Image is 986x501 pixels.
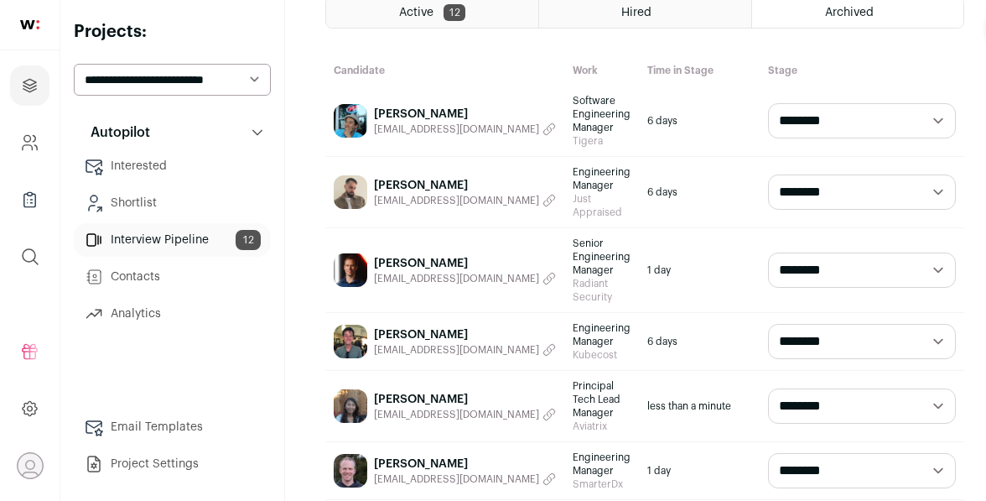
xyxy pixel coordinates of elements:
[74,223,271,257] a: Interview Pipeline12
[374,194,556,207] button: [EMAIL_ADDRESS][DOMAIN_NAME]
[74,410,271,444] a: Email Templates
[334,454,367,488] img: fb3ec5c0cdb821ead6f74b408995337ca274435c7b298309805780cae430094f
[760,55,964,86] div: Stage
[825,7,874,18] span: Archived
[374,272,556,285] button: [EMAIL_ADDRESS][DOMAIN_NAME]
[74,20,271,44] h2: Projects:
[573,192,631,219] span: Just Appraised
[374,456,556,472] a: [PERSON_NAME]
[374,326,556,343] a: [PERSON_NAME]
[80,123,150,143] p: Autopilot
[74,149,271,183] a: Interested
[74,116,271,149] button: Autopilot
[10,180,49,220] a: Company Lists
[374,408,556,421] button: [EMAIL_ADDRESS][DOMAIN_NAME]
[573,379,631,420] span: Principal Tech Lead Manager
[10,123,49,163] a: Company and ATS Settings
[374,106,556,123] a: [PERSON_NAME]
[74,297,271,331] a: Analytics
[639,157,760,227] div: 6 days
[374,177,556,194] a: [PERSON_NAME]
[573,94,631,134] span: Software Engineering Manager
[334,325,367,358] img: 518a552ea2b1ee0dedf02d358aae7bc4b5206071df53df3a0d2ed8e21113910e
[374,343,539,357] span: [EMAIL_ADDRESS][DOMAIN_NAME]
[334,253,367,287] img: 554f18140c88eb3a8013d14b3a1b8394548907b2c86a281a60b305bffd4849e3.jpg
[444,4,465,21] span: 12
[639,313,760,370] div: 6 days
[374,194,539,207] span: [EMAIL_ADDRESS][DOMAIN_NAME]
[74,186,271,220] a: Shortlist
[573,277,631,304] span: Radiant Security
[74,260,271,294] a: Contacts
[374,472,556,486] button: [EMAIL_ADDRESS][DOMAIN_NAME]
[374,123,556,136] button: [EMAIL_ADDRESS][DOMAIN_NAME]
[334,389,367,423] img: 4fd534f69239760372c6ddc959680aed75141e2f3277c21ba8d06d3a67753c88
[10,65,49,106] a: Projects
[374,272,539,285] span: [EMAIL_ADDRESS][DOMAIN_NAME]
[74,447,271,481] a: Project Settings
[374,408,539,421] span: [EMAIL_ADDRESS][DOMAIN_NAME]
[573,321,631,348] span: Engineering Manager
[573,451,631,478] span: Engineering Manager
[639,371,760,441] div: less than a minute
[573,348,631,362] span: Kubecost
[639,442,760,499] div: 1 day
[399,7,433,18] span: Active
[573,237,631,277] span: Senior Engineering Manager
[374,123,539,136] span: [EMAIL_ADDRESS][DOMAIN_NAME]
[20,20,39,29] img: wellfound-shorthand-0d5821cbd27db2630d0214b213865d53afaa358527fdda9d0ea32b1df1b89c2c.svg
[573,165,631,192] span: Engineering Manager
[573,134,631,148] span: Tigera
[573,478,631,491] span: SmarterDx
[334,104,367,138] img: a7cb2cba16a72abd27fbf5c93cc1b07cb003d67e89c25ed341f126c5a426b412.jpg
[639,55,760,86] div: Time in Stage
[564,55,639,86] div: Work
[639,228,760,312] div: 1 day
[374,343,556,357] button: [EMAIL_ADDRESS][DOMAIN_NAME]
[374,255,556,272] a: [PERSON_NAME]
[639,86,760,156] div: 6 days
[621,7,651,18] span: Hired
[236,230,261,250] span: 12
[325,55,564,86] div: Candidate
[573,420,631,433] span: Aviatrix
[374,472,539,486] span: [EMAIL_ADDRESS][DOMAIN_NAME]
[374,391,556,408] a: [PERSON_NAME]
[334,175,367,209] img: 4566eaa16ee65ee64ddd9604e7f6ed2e99f3f99b54fa68c2bf5235f499e23f5c.jpg
[17,452,44,479] button: Open dropdown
